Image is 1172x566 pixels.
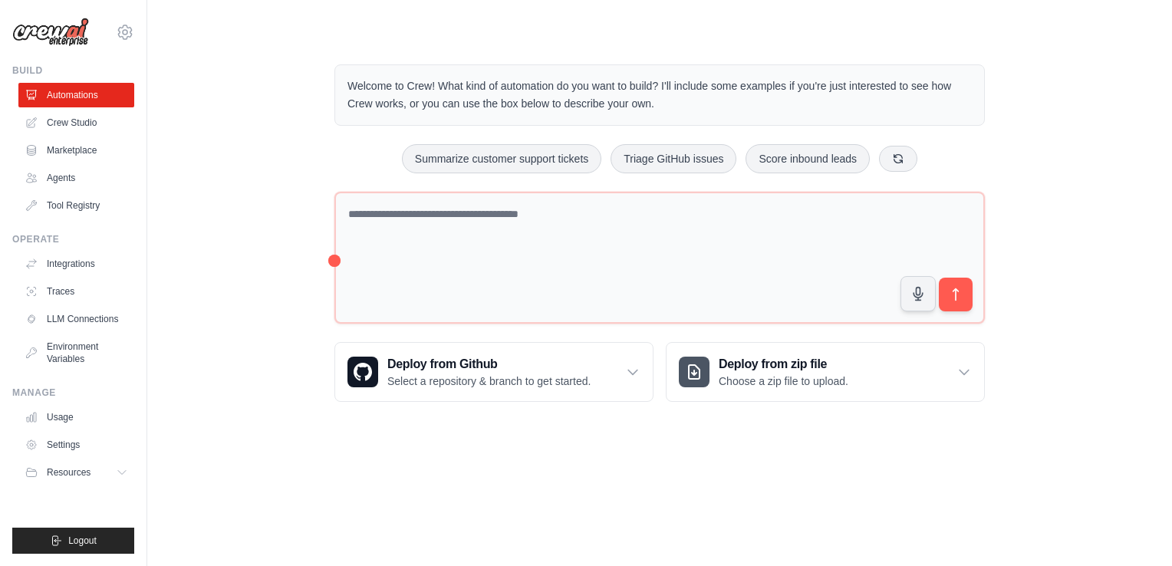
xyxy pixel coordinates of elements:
[12,233,134,245] div: Operate
[719,373,848,389] p: Choose a zip file to upload.
[18,110,134,135] a: Crew Studio
[18,405,134,429] a: Usage
[12,18,89,47] img: Logo
[18,307,134,331] a: LLM Connections
[879,472,1117,522] p: Describe the automation you want to build, select an example option, or use the microphone to spe...
[719,355,848,373] h3: Deploy from zip file
[18,279,134,304] a: Traces
[347,77,972,113] p: Welcome to Crew! What kind of automation do you want to build? I'll include some examples if you'...
[387,355,591,373] h3: Deploy from Github
[18,193,134,218] a: Tool Registry
[18,83,134,107] a: Automations
[68,535,97,547] span: Logout
[18,138,134,163] a: Marketplace
[18,433,134,457] a: Settings
[18,334,134,371] a: Environment Variables
[402,144,601,173] button: Summarize customer support tickets
[12,528,134,554] button: Logout
[47,466,91,479] span: Resources
[891,429,922,440] span: Step 1
[1125,426,1137,437] button: Close walkthrough
[746,144,870,173] button: Score inbound leads
[12,64,134,77] div: Build
[18,252,134,276] a: Integrations
[18,460,134,485] button: Resources
[611,144,736,173] button: Triage GitHub issues
[18,166,134,190] a: Agents
[12,387,134,399] div: Manage
[387,373,591,389] p: Select a repository & branch to get started.
[879,446,1117,466] h3: Create an automation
